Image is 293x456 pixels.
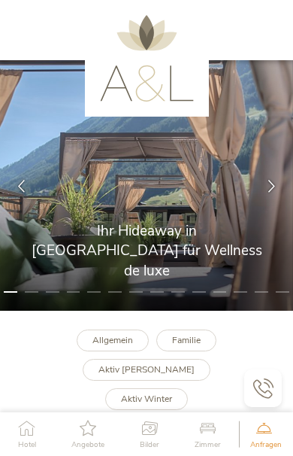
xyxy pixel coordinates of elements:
[77,330,149,351] a: Allgemein
[92,334,133,346] b: Allgemein
[156,330,216,351] a: Familie
[195,441,221,448] span: Zimmer
[18,441,36,448] span: Hotel
[71,441,104,448] span: Angebote
[140,441,159,448] span: Bilder
[100,15,194,102] img: AMONTI & LUNARIS Wellnessresort
[250,441,282,448] span: Anfragen
[121,393,172,405] b: Aktiv Winter
[105,388,188,410] a: Aktiv Winter
[172,334,201,346] b: Familie
[98,363,195,375] b: Aktiv [PERSON_NAME]
[83,359,210,381] a: Aktiv [PERSON_NAME]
